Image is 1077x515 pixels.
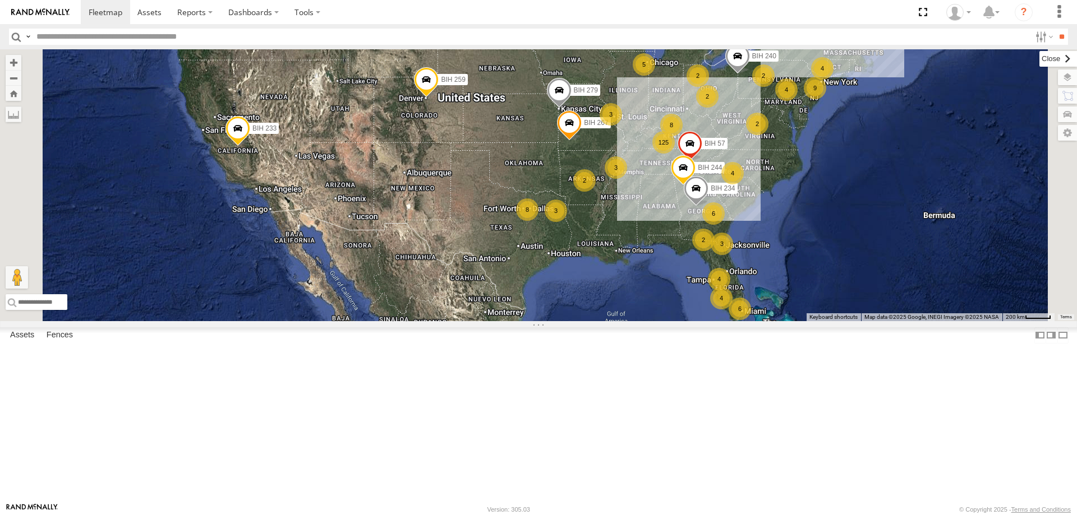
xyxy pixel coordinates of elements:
div: 5 [633,53,655,76]
label: Assets [4,327,40,343]
div: 4 [811,57,834,80]
span: Map data ©2025 Google, INEGI Imagery ©2025 NASA [864,314,999,320]
div: 2 [746,113,768,135]
div: Nele . [942,4,975,21]
span: BIH 234 [711,184,735,192]
div: 2 [692,229,715,251]
span: BIH 267 [584,119,608,127]
a: Terms and Conditions [1011,506,1071,513]
div: 4 [710,287,733,309]
button: Zoom in [6,55,21,70]
label: Search Query [24,29,33,45]
div: 4 [721,162,744,184]
label: Dock Summary Table to the Right [1046,327,1057,344]
button: Map Scale: 200 km per 43 pixels [1002,313,1055,321]
label: Dock Summary Table to the Left [1034,327,1046,344]
a: Visit our Website [6,504,58,515]
div: 125 [652,131,675,154]
button: Zoom out [6,70,21,86]
div: 2 [752,64,775,87]
div: Version: 305.03 [487,506,530,513]
div: 2 [696,85,719,108]
span: 200 km [1006,314,1025,320]
div: 2 [573,169,596,192]
label: Measure [6,106,21,122]
button: Keyboard shortcuts [809,313,858,321]
label: Hide Summary Table [1057,327,1069,344]
div: 6 [702,202,725,225]
i: ? [1015,3,1033,21]
label: Search Filter Options [1031,29,1055,45]
div: 4 [775,78,798,101]
div: 8 [660,114,683,136]
div: 8 [516,198,538,221]
span: BIH 279 [574,86,598,94]
div: 6 [729,298,751,320]
div: 2 [687,64,709,87]
label: Map Settings [1058,125,1077,141]
span: BIH 259 [441,75,465,83]
div: © Copyright 2025 - [959,506,1071,513]
div: 3 [545,199,567,222]
span: BIH 57 [705,139,725,147]
span: BIH 233 [252,124,277,132]
button: Zoom Home [6,86,21,101]
button: Drag Pegman onto the map to open Street View [6,266,28,289]
div: 3 [605,156,627,179]
a: Terms [1060,315,1072,319]
div: 9 [804,77,826,99]
span: BIH 244 [698,164,722,171]
span: BIH 240 [752,52,776,60]
div: 3 [711,233,733,255]
div: 3 [600,103,622,126]
img: rand-logo.svg [11,8,70,16]
label: Fences [41,327,79,343]
div: 4 [708,268,730,290]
